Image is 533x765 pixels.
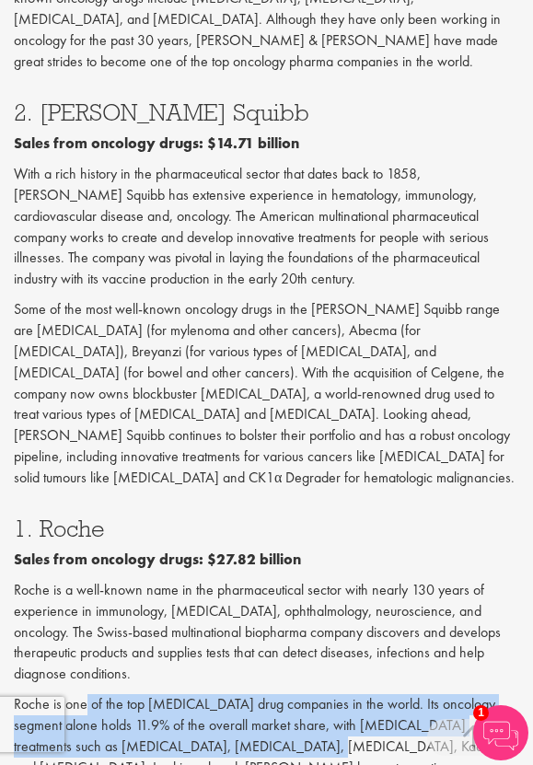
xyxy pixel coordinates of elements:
span: 1 [473,705,489,721]
p: Roche is a well-known name in the pharmaceutical sector with nearly 130 years of experience in im... [14,580,519,685]
img: Chatbot [473,705,528,760]
p: Some of the most well-known oncology drugs in the [PERSON_NAME] Squibb range are [MEDICAL_DATA] (... [14,299,519,489]
b: Sales from oncology drugs: $27.82 billion [14,550,301,569]
b: Sales from oncology drugs: $14.71 billion [14,133,299,153]
h3: 1. Roche [14,516,519,540]
p: With a rich history in the pharmaceutical sector that dates back to 1858, [PERSON_NAME] Squibb ha... [14,164,519,290]
h3: 2. [PERSON_NAME] Squibb [14,100,519,124]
